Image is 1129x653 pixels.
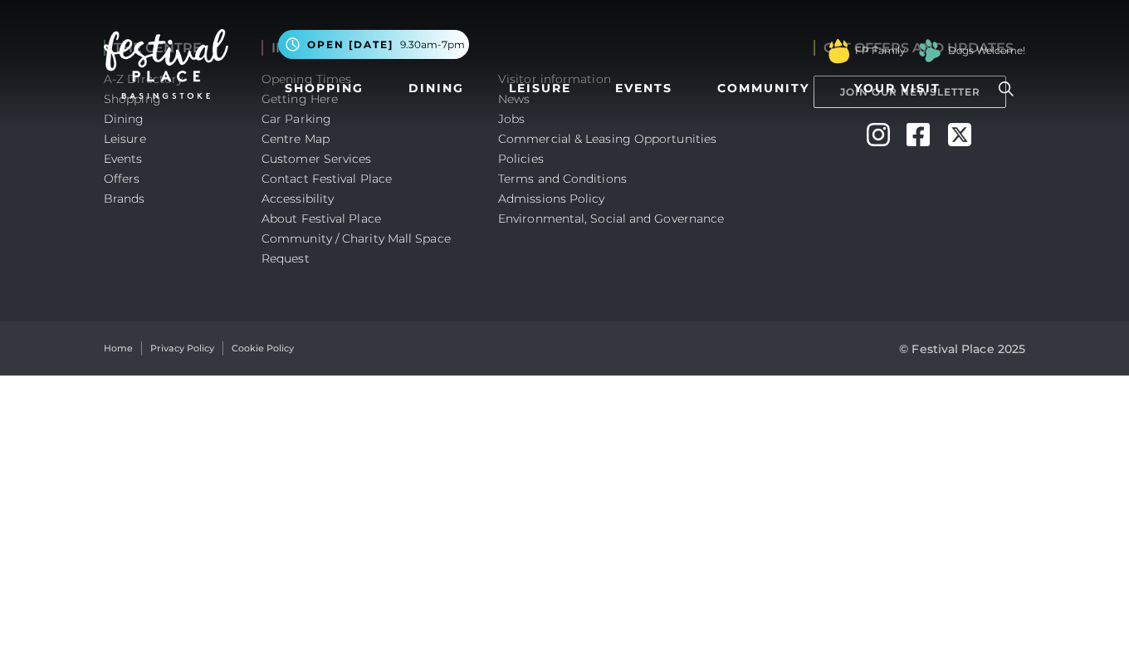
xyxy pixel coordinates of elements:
[261,191,334,206] a: Accessibility
[261,131,330,146] a: Centre Map
[104,29,228,99] img: Festival Place Logo
[854,80,941,97] span: Your Visit
[261,211,381,226] a: About Festival Place
[261,151,372,166] a: Customer Services
[104,151,143,166] a: Events
[232,341,294,356] a: Cookie Policy
[150,341,214,356] a: Privacy Policy
[402,73,471,104] a: Dining
[104,191,145,206] a: Brands
[498,131,716,146] a: Commercial & Leasing Opportunities
[278,73,370,104] a: Shopping
[104,171,140,186] a: Offers
[104,341,133,356] a: Home
[278,30,469,59] button: Open [DATE] 9.30am-7pm
[899,339,1025,359] p: © Festival Place 2025
[502,73,578,104] a: Leisure
[498,211,724,226] a: Environmental, Social and Governance
[261,231,451,266] a: Community / Charity Mall Space Request
[608,73,679,104] a: Events
[948,43,1025,58] a: Dogs Welcome!
[498,151,544,166] a: Policies
[498,191,605,206] a: Admissions Policy
[498,171,627,186] a: Terms and Conditions
[104,131,146,146] a: Leisure
[400,37,465,52] span: 9.30am-7pm
[307,37,393,52] span: Open [DATE]
[711,73,816,104] a: Community
[261,171,392,186] a: Contact Festival Place
[848,73,955,104] a: Your Visit
[855,43,905,58] a: FP Family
